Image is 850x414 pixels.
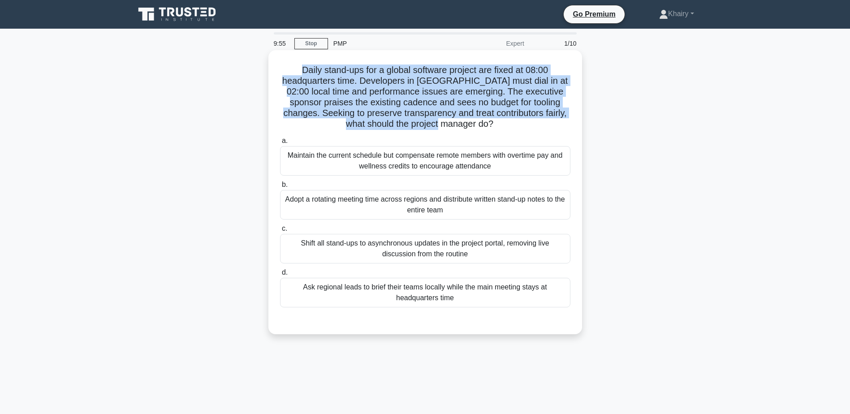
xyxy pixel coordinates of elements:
h5: Daily stand-ups for a global software project are fixed at 08:00 headquarters time. Developers in... [279,65,571,130]
span: b. [282,181,288,188]
div: Maintain the current schedule but compensate remote members with overtime pay and wellness credit... [280,146,570,176]
span: c. [282,224,287,232]
div: Ask regional leads to brief their teams locally while the main meeting stays at headquarters time [280,278,570,307]
a: Go Premium [567,9,621,20]
div: Shift all stand-ups to asynchronous updates in the project portal, removing live discussion from ... [280,234,570,263]
div: 1/10 [530,34,582,52]
span: d. [282,268,288,276]
div: Expert [451,34,530,52]
a: Stop [294,38,328,49]
div: 9:55 [268,34,294,52]
div: PMP [328,34,451,52]
div: Adopt a rotating meeting time across regions and distribute written stand-up notes to the entire ... [280,190,570,220]
a: Khairy [638,5,715,23]
span: a. [282,137,288,144]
